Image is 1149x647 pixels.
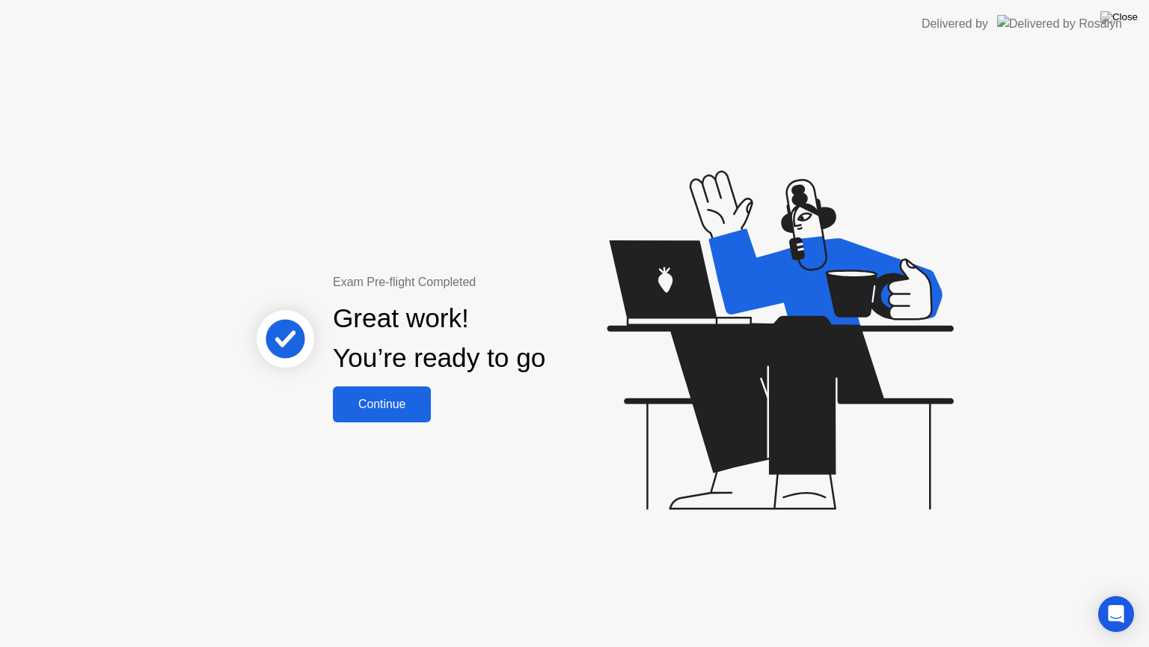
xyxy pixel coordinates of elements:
[922,15,988,33] div: Delivered by
[997,15,1122,32] img: Delivered by Rosalyn
[1098,596,1134,632] div: Open Intercom Messenger
[1100,11,1138,23] img: Close
[333,299,545,378] div: Great work! You’re ready to go
[333,386,431,422] button: Continue
[333,273,642,291] div: Exam Pre-flight Completed
[337,398,426,411] div: Continue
